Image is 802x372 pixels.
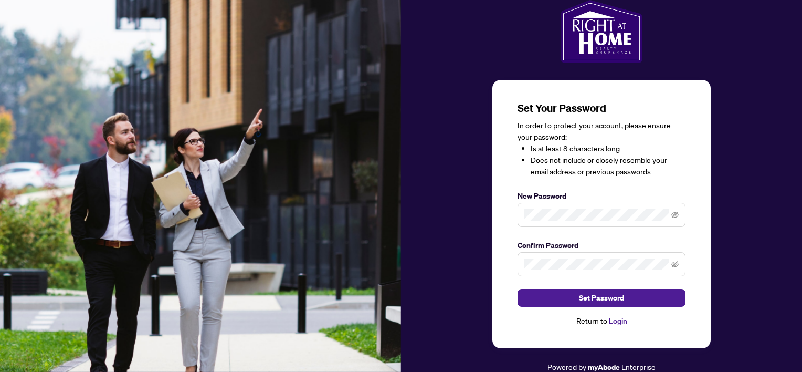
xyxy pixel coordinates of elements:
[547,362,586,371] span: Powered by
[518,289,685,307] button: Set Password
[518,315,685,327] div: Return to
[579,290,624,306] span: Set Password
[609,316,627,326] a: Login
[518,101,685,116] h3: Set Your Password
[531,154,685,178] li: Does not include or closely resemble your email address or previous passwords
[671,261,679,268] span: eye-invisible
[671,211,679,219] span: eye-invisible
[518,240,685,251] label: Confirm Password
[531,143,685,154] li: Is at least 8 characters long
[518,120,685,178] div: In order to protect your account, please ensure your password:
[518,190,685,202] label: New Password
[621,362,656,371] span: Enterprise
